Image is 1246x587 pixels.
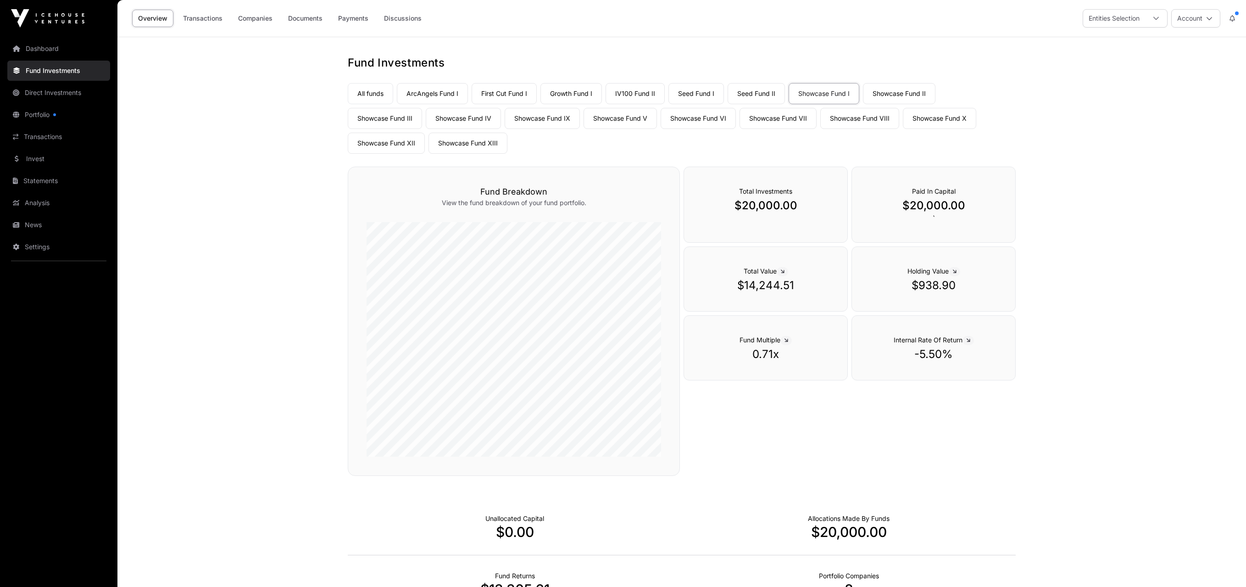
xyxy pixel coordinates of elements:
[661,108,736,129] a: Showcase Fund VI
[7,105,110,125] a: Portfolio
[397,83,468,104] a: ArcAngels Fund I
[668,83,724,104] a: Seed Fund I
[1171,9,1220,28] button: Account
[863,83,935,104] a: Showcase Fund II
[728,83,785,104] a: Seed Fund II
[584,108,657,129] a: Showcase Fund V
[907,267,960,275] span: Holding Value
[11,9,84,28] img: Icehouse Ventures Logo
[485,514,544,523] p: Cash not yet allocated
[740,336,792,344] span: Fund Multiple
[367,185,661,198] h3: Fund Breakdown
[177,10,228,27] a: Transactions
[428,133,507,154] a: Showcase Fund XIII
[740,108,817,129] a: Showcase Fund VII
[682,524,1016,540] p: $20,000.00
[819,571,879,581] p: Number of Companies Deployed Into
[348,83,393,104] a: All funds
[702,278,829,293] p: $14,244.51
[744,267,788,275] span: Total Value
[870,347,997,362] p: -5.50%
[894,336,974,344] span: Internal Rate Of Return
[7,127,110,147] a: Transactions
[1200,543,1246,587] iframe: Chat Widget
[472,83,537,104] a: First Cut Fund I
[7,237,110,257] a: Settings
[702,198,829,213] p: $20,000.00
[7,171,110,191] a: Statements
[348,133,425,154] a: Showcase Fund XII
[903,108,976,129] a: Showcase Fund X
[348,524,682,540] p: $0.00
[7,39,110,59] a: Dashboard
[378,10,428,27] a: Discussions
[1083,10,1145,27] div: Entities Selection
[912,187,956,195] span: Paid In Capital
[870,198,997,213] p: $20,000.00
[348,56,1016,70] h1: Fund Investments
[7,83,110,103] a: Direct Investments
[7,215,110,235] a: News
[789,83,859,104] a: Showcase Fund I
[282,10,328,27] a: Documents
[851,167,1016,243] div: `
[505,108,580,129] a: Showcase Fund IX
[808,514,890,523] p: Capital Deployed Into Companies
[870,278,997,293] p: $938.90
[7,149,110,169] a: Invest
[606,83,665,104] a: IV100 Fund II
[495,571,535,581] p: Realised Returns from Funds
[702,347,829,362] p: 0.71x
[348,108,422,129] a: Showcase Fund III
[232,10,278,27] a: Companies
[540,83,602,104] a: Growth Fund I
[739,187,792,195] span: Total Investments
[7,61,110,81] a: Fund Investments
[7,193,110,213] a: Analysis
[332,10,374,27] a: Payments
[426,108,501,129] a: Showcase Fund IV
[820,108,899,129] a: Showcase Fund VIII
[367,198,661,207] p: View the fund breakdown of your fund portfolio.
[132,10,173,27] a: Overview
